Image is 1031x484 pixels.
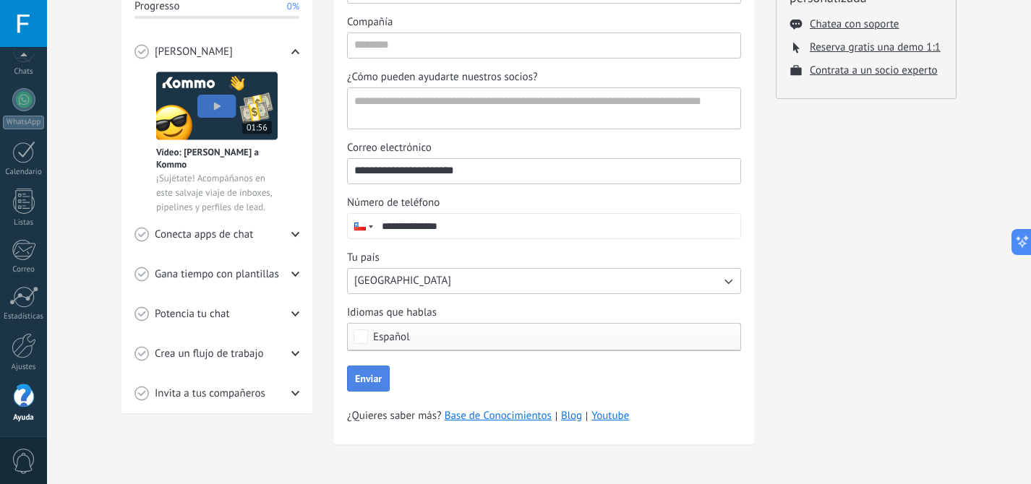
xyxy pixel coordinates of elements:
[155,386,265,401] span: Invita a tus compañeros
[347,141,432,155] span: Correo electrónico
[156,171,278,215] span: ¡Sujétate! Acompáñanos en este salvaje viaje de inboxes, pipelines y perfiles de lead.
[355,373,382,384] span: Enviar
[155,347,264,361] span: Crea un flujo de trabajo
[373,332,410,342] span: Español
[155,45,233,59] span: [PERSON_NAME]
[3,413,45,423] div: Ayuda
[347,409,629,423] span: ¿Quieres saber más?
[347,70,538,85] span: ¿Cómo pueden ayudarte nuestros socios?
[155,228,253,242] span: Conecta apps de chat
[347,251,380,265] span: Tu país
[347,306,437,320] span: Idiomas que hablas
[347,15,393,30] span: Compañía
[810,64,938,77] button: Contrata a un socio experto
[3,67,45,77] div: Chats
[3,312,45,321] div: Estadísticas
[348,214,375,238] div: Chile: + 56
[156,146,278,170] span: Vídeo: [PERSON_NAME] a Kommo
[810,17,899,31] button: Chatea con soporte
[3,363,45,372] div: Ajustes
[348,159,740,182] input: Correo electrónico
[347,268,741,294] button: Tu país
[347,196,440,210] span: Número de teléfono
[445,409,552,423] a: Base de Conocimientos
[375,214,740,238] input: Número de teléfono
[591,409,629,423] a: Youtube
[561,409,582,423] a: Blog
[3,116,44,129] div: WhatsApp
[354,274,451,288] span: [GEOGRAPHIC_DATA]
[156,72,278,140] img: Meet video
[3,168,45,177] div: Calendario
[348,88,737,129] textarea: ¿Cómo pueden ayudarte nuestros socios?
[810,40,941,54] button: Reserva gratis una demo 1:1
[155,307,230,321] span: Potencia tu chat
[155,267,279,282] span: Gana tiempo con plantillas
[347,366,390,392] button: Enviar
[3,218,45,228] div: Listas
[3,265,45,275] div: Correo
[348,33,740,56] input: Compañía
